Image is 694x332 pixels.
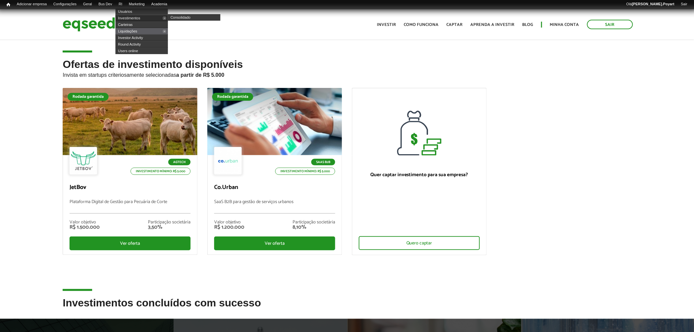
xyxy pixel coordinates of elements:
p: SaaS B2B para gestão de serviços urbanos [214,199,335,214]
a: Rodada garantida Agtech Investimento mínimo: R$ 5.000 JetBov Plataforma Digital de Gestão para Pe... [63,88,197,255]
strong: a partir de R$ 5.000 [176,72,224,78]
a: Como funciona [404,23,439,27]
a: Investir [377,23,396,27]
a: Geral [80,2,95,7]
p: Co.Urban [214,184,335,191]
div: Ver oferta [214,237,335,250]
div: 8,10% [293,225,335,230]
div: Participação societária [148,220,191,225]
div: R$ 1.500.000 [70,225,100,230]
span: Início [7,2,10,7]
a: Aprenda a investir [471,23,515,27]
div: Ver oferta [70,237,191,250]
a: Quer captar investimento para sua empresa? Quero captar [352,88,487,255]
a: Rodada garantida SaaS B2B Investimento mínimo: R$ 5.000 Co.Urban SaaS B2B para gestão de serviços... [207,88,342,255]
div: 3,50% [148,225,191,230]
div: Rodada garantida [212,93,253,101]
h2: Ofertas de investimento disponíveis [63,59,631,88]
p: Investimento mínimo: R$ 5.000 [275,168,335,175]
div: R$ 1.200.000 [214,225,244,230]
strong: [PERSON_NAME].Poyart [632,2,674,6]
div: Participação societária [293,220,335,225]
p: SaaS B2B [311,159,335,165]
p: Invista em startups criteriosamente selecionadas [63,70,631,78]
a: Marketing [126,2,148,7]
p: Quer captar investimento para sua empresa? [359,172,480,178]
a: Bus Dev [95,2,115,7]
p: Plataforma Digital de Gestão para Pecuária de Corte [70,199,191,214]
a: Minha conta [550,23,579,27]
p: Agtech [168,159,191,165]
a: Início [3,2,13,8]
h2: Investimentos concluídos com sucesso [63,297,631,319]
p: JetBov [70,184,191,191]
a: Usuários [115,8,168,15]
a: Sair [587,20,633,29]
a: Captar [447,23,463,27]
div: Valor objetivo [214,220,244,225]
div: Rodada garantida [68,93,109,101]
a: Adicionar empresa [13,2,50,7]
a: Sair [678,2,691,7]
img: EqSeed [63,16,115,33]
a: Blog [522,23,533,27]
a: Olá[PERSON_NAME].Poyart [623,2,678,7]
a: RI [115,2,126,7]
div: Quero captar [359,236,480,250]
a: Configurações [50,2,80,7]
div: Valor objetivo [70,220,100,225]
p: Investimento mínimo: R$ 5.000 [131,168,191,175]
a: Academia [148,2,171,7]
